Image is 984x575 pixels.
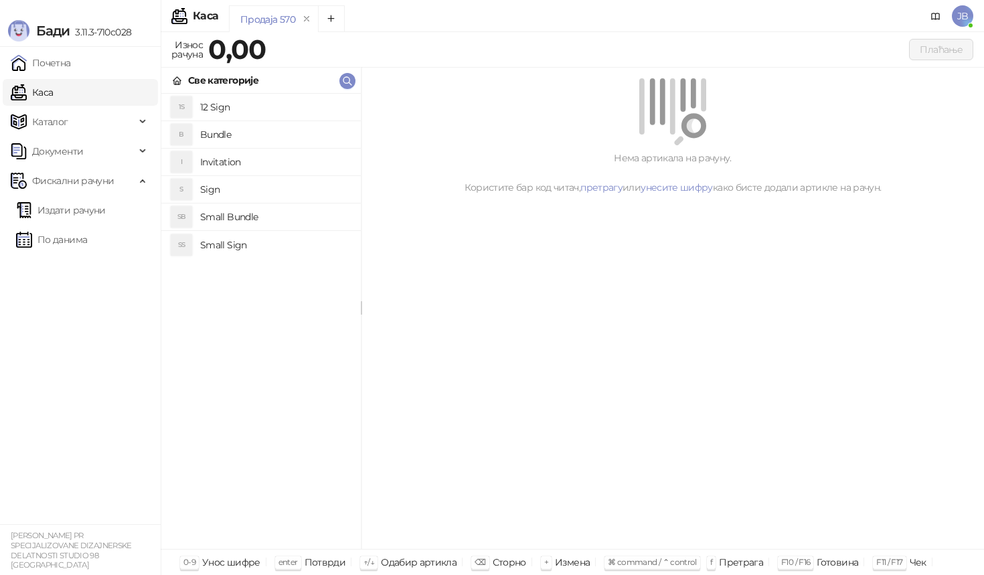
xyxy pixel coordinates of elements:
[32,138,83,165] span: Документи
[200,179,350,200] h4: Sign
[8,20,29,42] img: Logo
[11,79,53,106] a: Каса
[952,5,973,27] span: JB
[193,11,218,21] div: Каса
[171,151,192,173] div: I
[641,181,713,193] a: унесите шифру
[278,557,298,567] span: enter
[16,226,87,253] a: По данима
[608,557,697,567] span: ⌘ command / ⌃ control
[171,96,192,118] div: 1S
[555,554,590,571] div: Измена
[378,151,968,195] div: Нема артикала на рачуну. Користите бар код читач, или како бисте додали артикле на рачун.
[817,554,858,571] div: Готовина
[200,206,350,228] h4: Small Bundle
[36,23,70,39] span: Бади
[305,554,346,571] div: Потврди
[208,33,266,66] strong: 0,00
[171,234,192,256] div: SS
[318,5,345,32] button: Add tab
[381,554,457,571] div: Одабир артикла
[11,531,132,570] small: [PERSON_NAME] PR SPECIJALIZOVANE DIZAJNERSKE DELATNOSTI STUDIO 98 [GEOGRAPHIC_DATA]
[171,206,192,228] div: SB
[580,181,623,193] a: претрагу
[298,13,315,25] button: remove
[161,94,361,549] div: grid
[183,557,195,567] span: 0-9
[363,557,374,567] span: ↑/↓
[910,554,926,571] div: Чек
[188,73,258,88] div: Све категорије
[475,557,485,567] span: ⌫
[876,557,902,567] span: F11 / F17
[32,167,114,194] span: Фискални рачуни
[200,234,350,256] h4: Small Sign
[240,12,295,27] div: Продаја 570
[16,197,106,224] a: Издати рачуни
[171,179,192,200] div: S
[32,108,68,135] span: Каталог
[710,557,712,567] span: f
[544,557,548,567] span: +
[925,5,947,27] a: Документација
[11,50,71,76] a: Почетна
[200,124,350,145] h4: Bundle
[493,554,526,571] div: Сторно
[171,124,192,145] div: B
[202,554,260,571] div: Унос шифре
[781,557,810,567] span: F10 / F16
[719,554,763,571] div: Претрага
[200,151,350,173] h4: Invitation
[70,26,131,38] span: 3.11.3-710c028
[200,96,350,118] h4: 12 Sign
[169,36,206,63] div: Износ рачуна
[909,39,973,60] button: Плаћање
